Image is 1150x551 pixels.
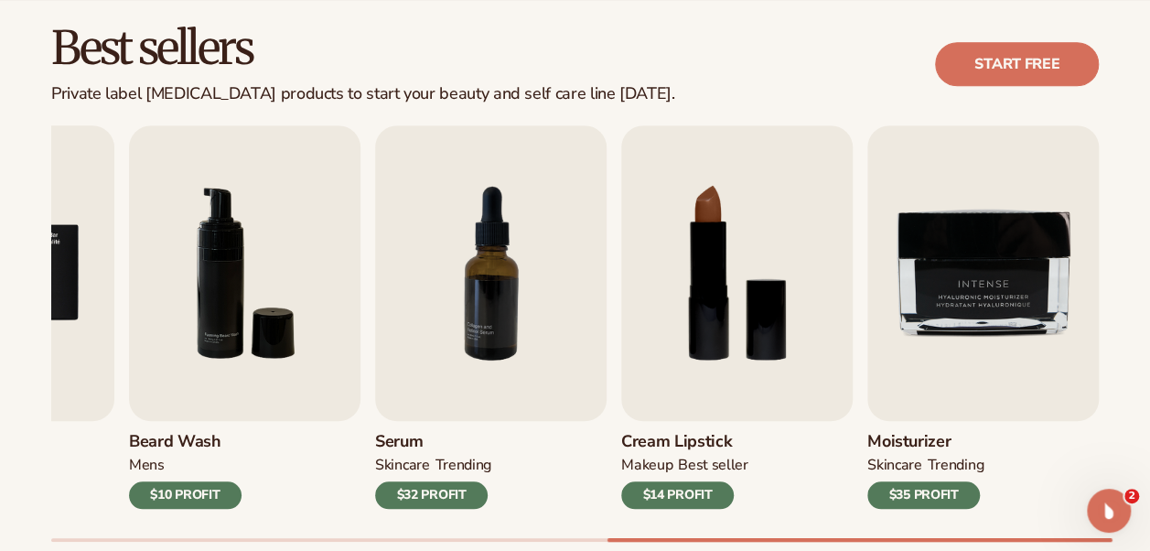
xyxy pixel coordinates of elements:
h3: Serum [375,432,491,452]
span: 2 [1124,489,1139,503]
div: SKINCARE [375,456,429,475]
div: $32 PROFIT [375,481,488,509]
div: TRENDING [927,456,983,475]
h3: Moisturizer [867,432,983,452]
iframe: Intercom live chat [1087,489,1131,533]
div: TRENDING [435,456,490,475]
a: Start free [935,42,1099,86]
div: SKINCARE [867,456,921,475]
h3: Cream Lipstick [621,432,748,452]
div: Private label [MEDICAL_DATA] products to start your beauty and self care line [DATE]. [51,84,674,104]
div: $14 PROFIT [621,481,734,509]
div: $35 PROFIT [867,481,980,509]
div: BEST SELLER [678,456,748,475]
a: 7 / 9 [375,125,607,509]
a: 6 / 9 [129,125,360,509]
div: $10 PROFIT [129,481,242,509]
h3: Beard Wash [129,432,242,452]
h2: Best sellers [51,25,674,73]
a: 9 / 9 [867,125,1099,509]
div: MAKEUP [621,456,672,475]
a: 8 / 9 [621,125,853,509]
div: mens [129,456,165,475]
